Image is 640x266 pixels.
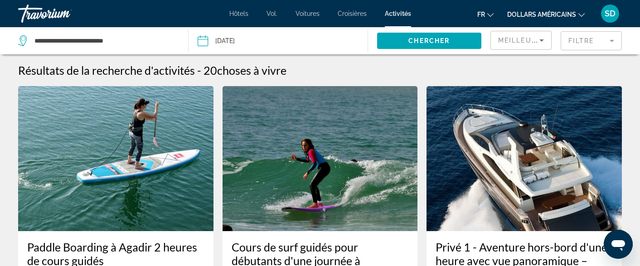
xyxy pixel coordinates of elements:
[338,10,367,17] a: Croisières
[605,9,616,18] font: SD
[408,37,450,44] span: Chercher
[477,8,494,21] button: Changer de langue
[198,27,368,54] button: Date: Sep 19, 2025
[477,11,485,18] font: fr
[507,11,576,18] font: dollars américains
[598,4,622,23] button: Menu utilisateur
[498,35,544,46] mat-select: Sort by
[18,86,213,231] img: f0.jpg
[561,31,622,51] button: Filter
[385,10,411,17] a: Activités
[267,10,277,17] a: Vol.
[377,33,482,49] button: Chercher
[18,63,195,77] h1: Résultats de la recherche d'activités
[498,37,580,44] span: Meilleures ventes
[204,63,286,77] h2: 20
[427,86,622,231] img: 04.jpg
[229,10,248,17] a: Hôtels
[217,63,286,77] span: choses à vivre
[507,8,585,21] button: Changer de devise
[223,86,418,231] img: a9.jpg
[604,230,633,259] iframe: Bouton de lancement de la fenêtre de messagerie
[18,2,109,25] a: Travorium
[296,10,320,17] a: Voitures
[197,63,201,77] span: -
